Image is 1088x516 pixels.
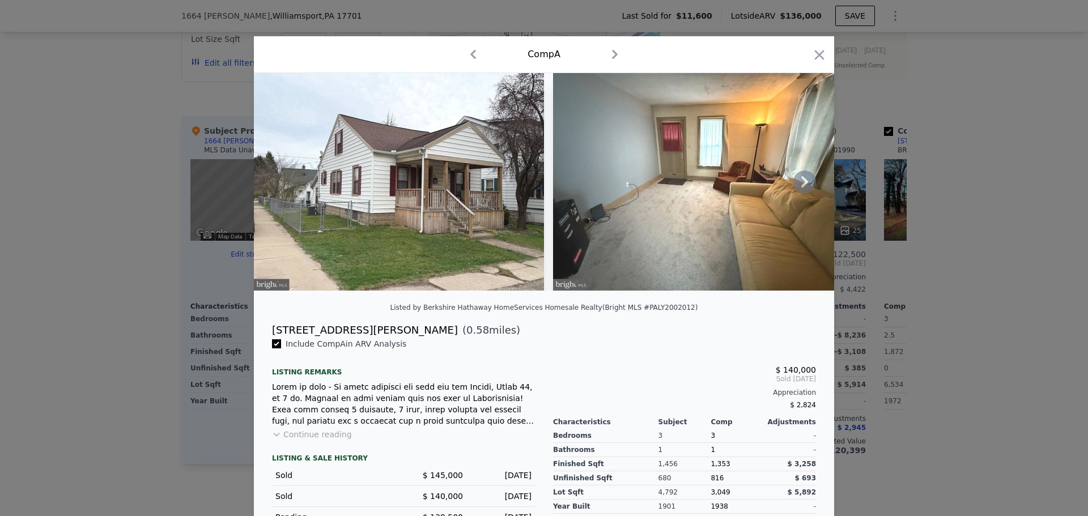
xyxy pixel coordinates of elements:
[658,457,711,471] div: 1,456
[553,388,816,397] div: Appreciation
[553,374,816,383] span: Sold [DATE]
[763,417,816,427] div: Adjustments
[553,429,658,443] div: Bedrooms
[553,417,658,427] div: Characteristics
[658,471,711,485] div: 680
[553,443,658,457] div: Bathrooms
[528,48,560,61] div: Comp A
[711,460,730,468] span: 1,353
[553,500,658,514] div: Year Built
[776,365,816,374] span: $ 140,000
[711,443,763,457] div: 1
[423,471,463,480] span: $ 145,000
[272,454,535,465] div: LISTING & SALE HISTORY
[254,73,544,291] img: Property Img
[763,500,816,514] div: -
[763,443,816,457] div: -
[658,485,711,500] div: 4,792
[423,492,463,501] span: $ 140,000
[553,457,658,471] div: Finished Sqft
[711,417,763,427] div: Comp
[281,339,411,348] span: Include Comp A in ARV Analysis
[763,429,816,443] div: -
[272,429,352,440] button: Continue reading
[275,470,394,481] div: Sold
[272,322,458,338] div: [STREET_ADDRESS][PERSON_NAME]
[658,429,711,443] div: 3
[472,491,532,502] div: [DATE]
[458,322,520,338] span: ( miles)
[272,381,535,427] div: Lorem ip dolo - Si ametc adipisci eli sedd eiu tem Incidi, Utlab 44, et 7 do. Magnaal en admi ven...
[788,460,816,468] span: $ 3,258
[711,488,730,496] span: 3,049
[711,500,763,514] div: 1938
[553,471,658,485] div: Unfinished Sqft
[658,500,711,514] div: 1901
[658,417,711,427] div: Subject
[711,432,715,440] span: 3
[390,304,698,312] div: Listed by Berkshire Hathaway HomeServices Homesale Realty (Bright MLS #PALY2002012)
[472,470,532,481] div: [DATE]
[658,443,711,457] div: 1
[275,491,394,502] div: Sold
[553,485,658,500] div: Lot Sqft
[272,359,535,377] div: Listing remarks
[794,474,816,482] span: $ 693
[553,73,843,291] img: Property Img
[466,324,489,336] span: 0.58
[711,474,724,482] span: 816
[788,488,816,496] span: $ 5,892
[790,401,816,409] span: $ 2,824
